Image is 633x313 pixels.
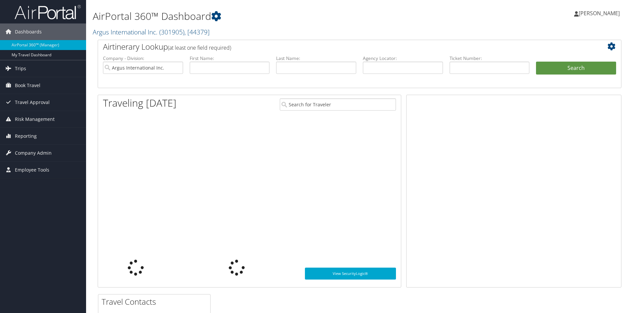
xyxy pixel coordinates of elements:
[574,3,626,23] a: [PERSON_NAME]
[168,44,231,51] span: (at least one field required)
[15,24,42,40] span: Dashboards
[305,268,396,280] a: View SecurityLogic®
[93,9,449,23] h1: AirPortal 360™ Dashboard
[103,96,176,110] h1: Traveling [DATE]
[15,77,40,94] span: Book Travel
[190,55,270,62] label: First Name:
[93,27,210,36] a: Argus International Inc.
[15,128,37,144] span: Reporting
[363,55,443,62] label: Agency Locator:
[103,55,183,62] label: Company - Division:
[579,10,620,17] span: [PERSON_NAME]
[15,4,81,20] img: airportal-logo.png
[102,296,210,307] h2: Travel Contacts
[184,27,210,36] span: , [ 44379 ]
[280,98,396,111] input: Search for Traveler
[103,41,572,52] h2: Airtinerary Lookup
[536,62,616,75] button: Search
[450,55,530,62] label: Ticket Number:
[276,55,356,62] label: Last Name:
[15,145,52,161] span: Company Admin
[15,60,26,77] span: Trips
[159,27,184,36] span: ( 301905 )
[15,111,55,128] span: Risk Management
[15,162,49,178] span: Employee Tools
[15,94,50,111] span: Travel Approval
